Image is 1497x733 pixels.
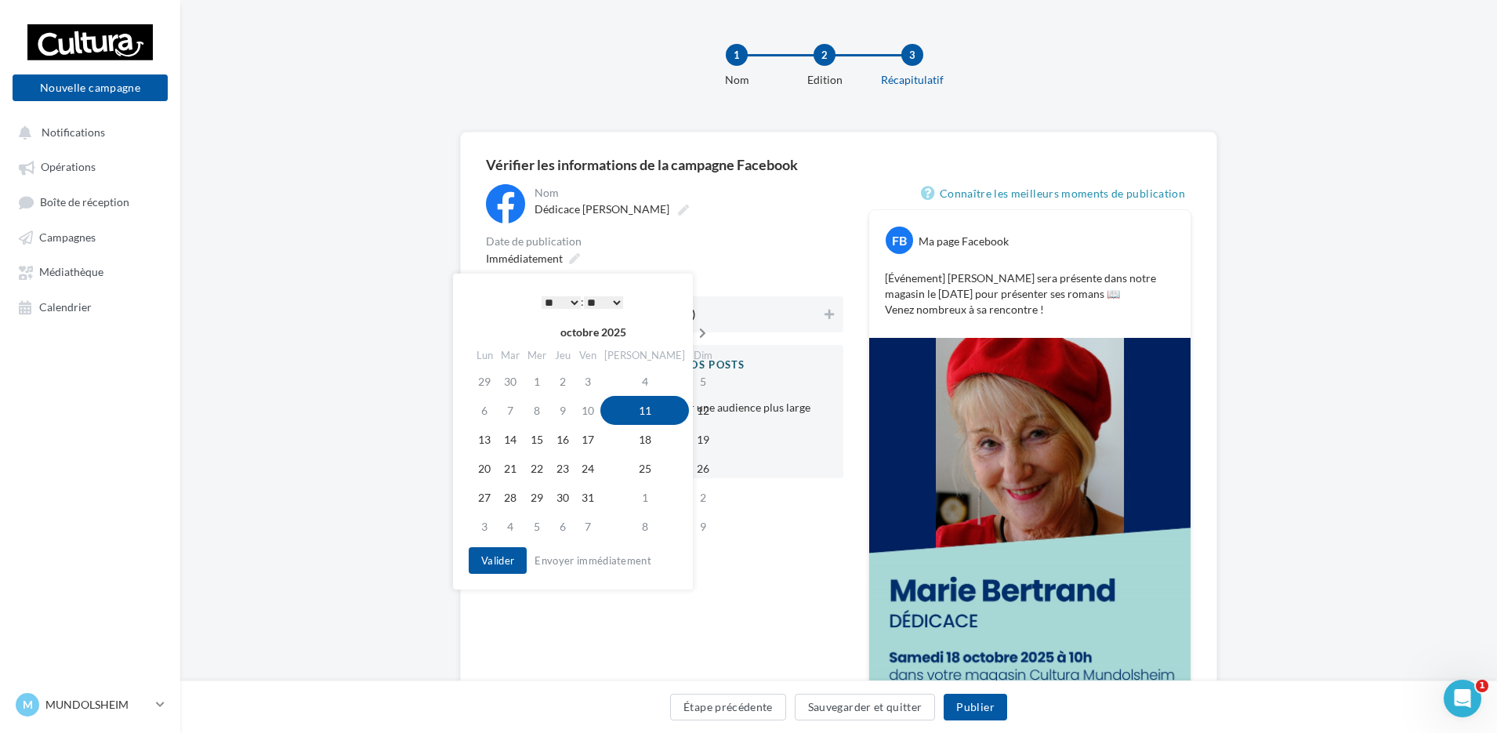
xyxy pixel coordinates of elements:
[472,367,497,396] td: 29
[575,367,600,396] td: 3
[486,158,1191,172] div: Vérifier les informations de la campagne Facebook
[919,234,1009,249] div: Ma page Facebook
[524,367,550,396] td: 1
[600,367,689,396] td: 4
[814,44,835,66] div: 2
[497,454,524,483] td: 21
[13,690,168,720] a: M MUNDOLSHEIM
[9,187,171,216] a: Boîte de réception
[39,266,103,279] span: Médiathèque
[921,184,1191,203] a: Connaître les meilleurs moments de publication
[550,396,575,425] td: 9
[575,396,600,425] td: 10
[600,483,689,512] td: 1
[472,396,497,425] td: 6
[524,512,550,541] td: 5
[40,195,129,209] span: Boîte de réception
[575,483,600,512] td: 31
[39,300,92,314] span: Calendrier
[689,483,716,512] td: 2
[535,187,840,198] div: Nom
[600,344,689,367] th: [PERSON_NAME]
[497,321,689,344] th: octobre 2025
[9,223,171,251] a: Campagnes
[600,396,689,425] td: 11
[795,694,936,720] button: Sauvegarder et quitter
[45,697,150,713] p: MUNDOLSHEIM
[944,694,1006,720] button: Publier
[472,425,497,454] td: 13
[9,152,171,180] a: Opérations
[600,454,689,483] td: 25
[575,454,600,483] td: 24
[689,425,716,454] td: 19
[497,483,524,512] td: 28
[503,290,662,314] div: :
[497,425,524,454] td: 14
[901,44,923,66] div: 3
[550,367,575,396] td: 2
[23,697,33,713] span: M
[9,292,171,321] a: Calendrier
[524,425,550,454] td: 15
[689,396,716,425] td: 12
[497,396,524,425] td: 7
[689,367,716,396] td: 5
[550,454,575,483] td: 23
[524,454,550,483] td: 22
[486,236,843,247] div: Date de publication
[1476,680,1488,692] span: 1
[885,270,1175,318] p: [Événement] [PERSON_NAME] sera présente dans notre magasin le [DATE] pour présenter ses romans 📖 ...
[524,483,550,512] td: 29
[9,257,171,285] a: Médiathèque
[42,125,105,139] span: Notifications
[575,425,600,454] td: 17
[550,344,575,367] th: Jeu
[524,396,550,425] td: 8
[528,551,658,570] button: Envoyer immédiatement
[670,694,786,720] button: Étape précédente
[886,227,913,254] div: FB
[535,202,669,216] span: Dédicace [PERSON_NAME]
[497,367,524,396] td: 30
[687,72,787,88] div: Nom
[774,72,875,88] div: Edition
[575,344,600,367] th: Ven
[1444,680,1481,717] iframe: Intercom live chat
[9,118,165,146] button: Notifications
[497,344,524,367] th: Mar
[41,161,96,174] span: Opérations
[497,512,524,541] td: 4
[550,483,575,512] td: 30
[472,512,497,541] td: 3
[469,547,527,574] button: Valider
[39,230,96,244] span: Campagnes
[689,512,716,541] td: 9
[13,74,168,101] button: Nouvelle campagne
[550,512,575,541] td: 6
[689,454,716,483] td: 26
[472,344,497,367] th: Lun
[472,454,497,483] td: 20
[486,252,563,265] span: Immédiatement
[550,425,575,454] td: 16
[472,483,497,512] td: 27
[600,512,689,541] td: 8
[689,344,716,367] th: Dim
[575,512,600,541] td: 7
[726,44,748,66] div: 1
[524,344,550,367] th: Mer
[600,425,689,454] td: 18
[862,72,962,88] div: Récapitulatif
